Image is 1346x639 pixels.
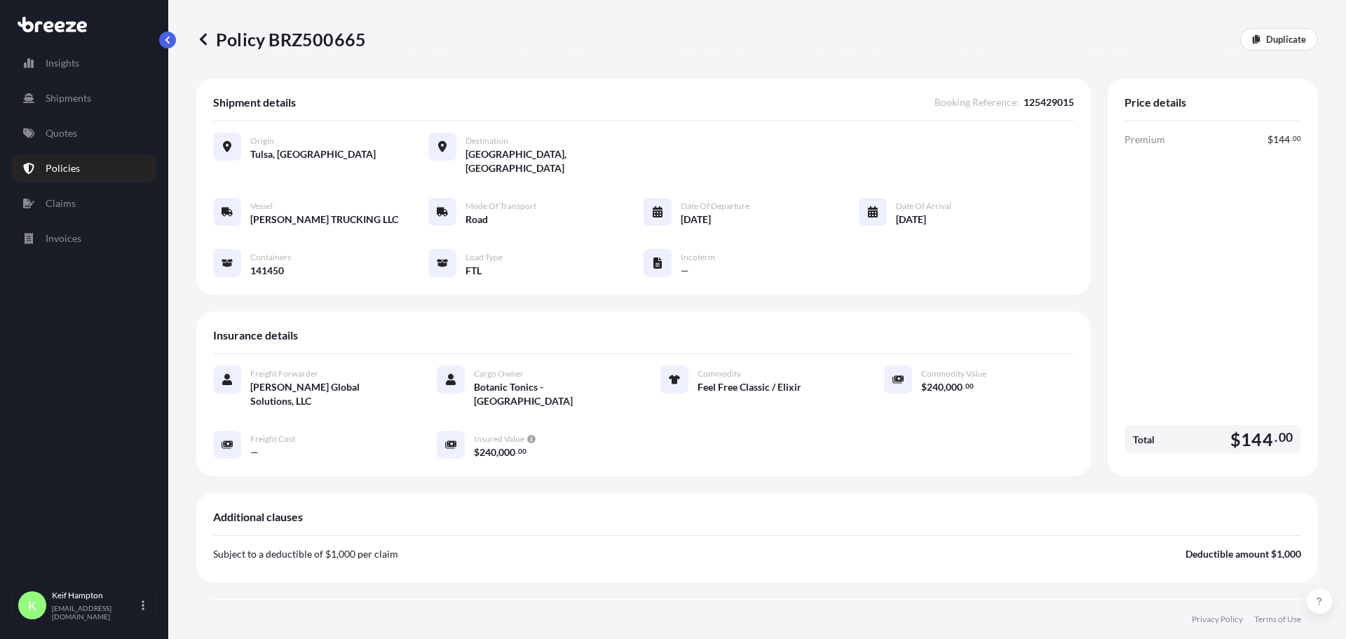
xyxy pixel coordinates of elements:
[465,147,644,175] span: [GEOGRAPHIC_DATA], [GEOGRAPHIC_DATA]
[474,380,627,408] span: Botanic Tonics - [GEOGRAPHIC_DATA]
[1279,433,1293,442] span: 00
[250,252,291,263] span: Containers
[946,382,963,392] span: 000
[465,264,482,278] span: FTL
[12,154,156,182] a: Policies
[465,252,503,263] span: Load Type
[12,84,156,112] a: Shipments
[28,598,36,612] span: K
[681,264,689,278] span: —
[474,448,480,457] span: $
[213,547,398,561] p: Subject to a deductible of $1,000 per claim
[698,368,741,379] span: Commodity
[1291,136,1292,141] span: .
[1266,32,1306,46] p: Duplicate
[896,213,926,227] span: [DATE]
[921,382,927,392] span: $
[12,224,156,253] a: Invoices
[963,384,965,389] span: .
[934,95,1019,109] span: Booking Reference :
[250,380,403,408] span: [PERSON_NAME] Global Solutions, LLC
[465,135,508,147] span: Destination
[1185,547,1301,561] p: Deductible amount $1,000
[1124,95,1186,109] span: Price details
[46,91,91,105] p: Shipments
[944,382,946,392] span: ,
[46,56,79,70] p: Insights
[250,201,273,212] span: Vessel
[46,231,81,245] p: Invoices
[12,49,156,77] a: Insights
[12,189,156,217] a: Claims
[516,449,517,454] span: .
[1133,433,1155,447] span: Total
[250,445,259,459] span: —
[1240,28,1318,51] a: Duplicate
[52,604,139,621] p: [EMAIL_ADDRESS][DOMAIN_NAME]
[480,448,496,457] span: 240
[250,135,274,147] span: Origin
[681,252,715,263] span: Incoterm
[1024,95,1074,109] span: 125429015
[1293,136,1301,141] span: 00
[1254,614,1301,625] a: Terms of Use
[498,448,515,457] span: 000
[46,126,77,140] p: Quotes
[213,328,298,342] span: Insurance details
[681,213,711,227] span: [DATE]
[46,161,80,175] p: Policies
[465,201,536,212] span: Mode of Transport
[213,510,303,524] span: Additional clauses
[250,433,295,445] span: Freight Cost
[213,95,296,109] span: Shipment details
[681,201,749,212] span: Date of Departure
[465,213,488,227] span: Road
[250,368,318,379] span: Freight Forwarder
[896,201,951,212] span: Date of Arrival
[927,382,944,392] span: 240
[496,448,498,457] span: ,
[250,147,376,161] span: Tulsa, [GEOGRAPHIC_DATA]
[474,368,524,379] span: Cargo Owner
[965,384,974,389] span: 00
[698,380,801,394] span: Feel Free Classic / Elixir
[250,213,398,227] span: [PERSON_NAME] TRUCKING LLC
[12,119,156,147] a: Quotes
[196,28,366,51] p: Policy BRZ500665
[1274,433,1277,442] span: .
[518,449,526,454] span: 00
[1230,431,1241,448] span: $
[1192,614,1243,625] a: Privacy Policy
[52,590,139,601] p: Keif Hampton
[46,196,76,210] p: Claims
[474,433,524,445] span: Insured Value
[1241,431,1273,448] span: 144
[1267,135,1273,144] span: $
[250,264,284,278] span: 141450
[1124,133,1165,147] span: Premium
[921,368,986,379] span: Commodity Value
[1273,135,1290,144] span: 144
